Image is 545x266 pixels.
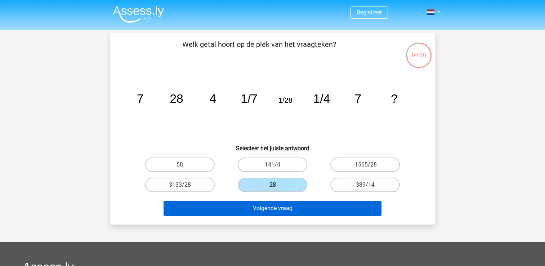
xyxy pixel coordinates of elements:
[122,39,397,61] p: Welk getal hoort op de plek van het vraagteken?
[238,178,307,192] label: 28
[145,178,215,192] label: 3133/28
[330,158,400,172] label: -1565/28
[238,158,307,172] label: 141/4
[357,9,382,16] a: Registreer
[330,178,400,192] label: 389/14
[313,92,330,105] tspan: 1/4
[122,139,424,152] h6: Selecteer het juiste antwoord
[209,92,216,105] tspan: 4
[170,92,183,105] tspan: 28
[391,92,398,105] tspan: ?
[164,201,381,216] button: Volgende vraag
[145,158,215,172] label: 58
[241,92,258,105] tspan: 1/7
[278,96,292,104] tspan: 1/28
[137,92,143,105] tspan: 7
[405,42,432,60] div: 04:20
[354,92,361,105] tspan: 7
[113,6,164,23] img: Assessly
